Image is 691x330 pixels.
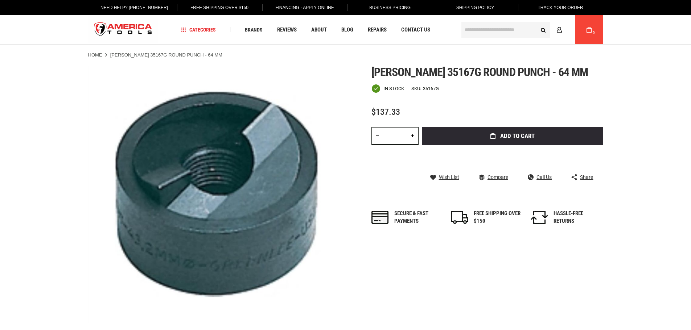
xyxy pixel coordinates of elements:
img: payments [371,211,389,224]
a: Contact Us [398,25,433,35]
button: Search [536,23,550,37]
span: Repairs [368,27,387,33]
a: store logo [88,16,159,43]
span: Compare [488,175,508,180]
strong: [PERSON_NAME] 35167G ROUND PUNCH - 64 MM [110,52,222,58]
span: $137.33 [371,107,400,117]
a: Brands [242,25,266,35]
div: 35167G [423,86,439,91]
a: Categories [178,25,219,35]
a: Repairs [365,25,390,35]
img: GREENLEE 35167G ROUND PUNCH - 64 MM [88,66,346,323]
span: Categories [181,27,216,32]
span: Share [580,175,593,180]
a: Home [88,52,102,58]
span: Contact Us [401,27,430,33]
div: Availability [371,84,404,93]
span: Brands [245,27,263,32]
a: 0 [582,15,596,44]
a: About [308,25,330,35]
iframe: Secure express checkout frame [421,147,605,150]
span: Blog [341,27,353,33]
img: America Tools [88,16,159,43]
img: shipping [451,211,468,224]
span: In stock [383,86,404,91]
button: Add to Cart [422,127,603,145]
a: Wish List [430,174,459,180]
a: Blog [338,25,357,35]
span: Call Us [536,175,552,180]
img: returns [531,211,548,224]
span: 0 [593,31,595,35]
strong: SKU [411,86,423,91]
a: Reviews [274,25,300,35]
div: Secure & fast payments [394,210,441,225]
span: [PERSON_NAME] 35167g round punch - 64 mm [371,65,588,79]
a: Call Us [528,174,552,180]
span: About [311,27,327,33]
span: Shipping Policy [456,5,494,10]
span: Add to Cart [500,133,535,139]
span: Wish List [439,175,459,180]
a: Compare [479,174,508,180]
div: FREE SHIPPING OVER $150 [474,210,521,225]
div: HASSLE-FREE RETURNS [554,210,601,225]
span: Reviews [277,27,297,33]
